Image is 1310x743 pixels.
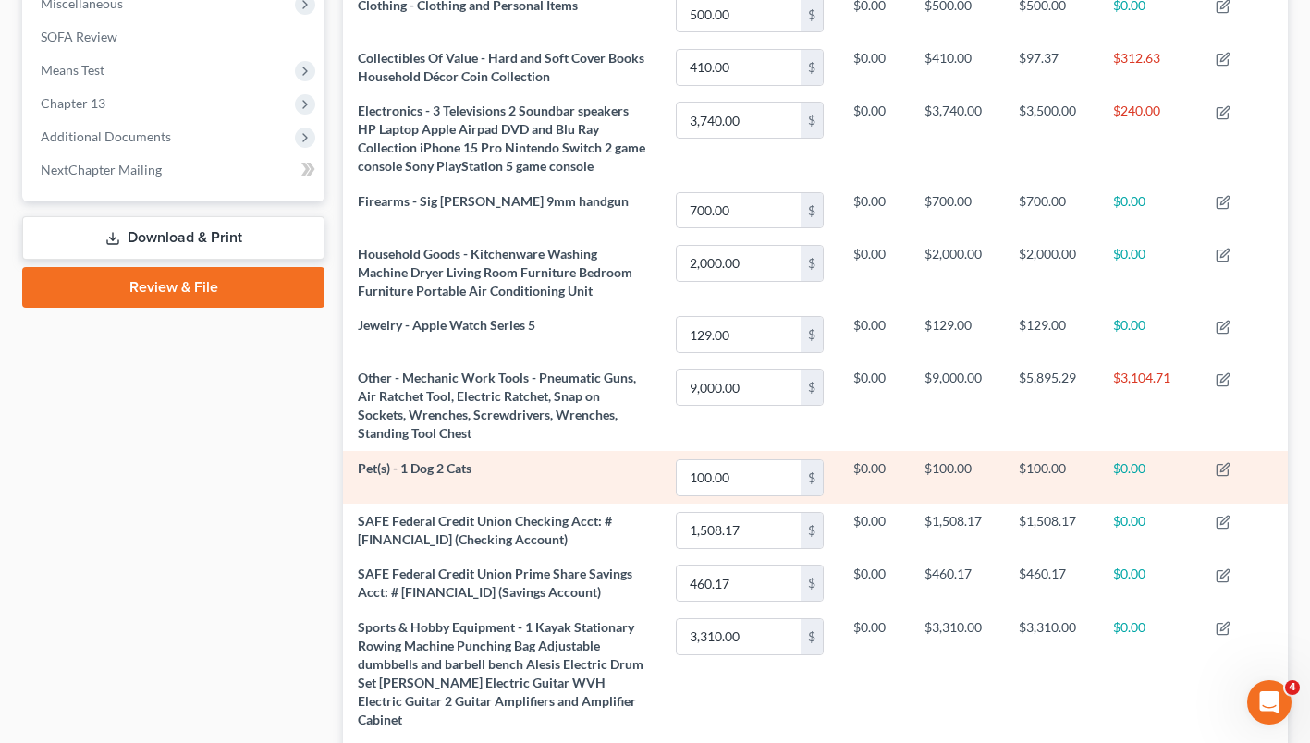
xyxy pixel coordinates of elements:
[677,619,801,654] input: 0.00
[839,557,910,610] td: $0.00
[41,95,105,111] span: Chapter 13
[677,513,801,548] input: 0.00
[910,610,1004,737] td: $3,310.00
[839,184,910,237] td: $0.00
[1004,451,1098,504] td: $100.00
[1098,504,1201,556] td: $0.00
[1004,610,1098,737] td: $3,310.00
[910,309,1004,361] td: $129.00
[677,566,801,601] input: 0.00
[1285,680,1300,695] span: 4
[1004,557,1098,610] td: $460.17
[839,504,910,556] td: $0.00
[41,29,117,44] span: SOFA Review
[358,370,636,441] span: Other - Mechanic Work Tools - Pneumatic Guns, Air Ratchet Tool, Electric Ratchet, Snap on Sockets...
[1004,41,1098,93] td: $97.37
[358,50,644,84] span: Collectibles Of Value - Hard and Soft Cover Books Household Décor Coin Collection
[1098,451,1201,504] td: $0.00
[910,361,1004,451] td: $9,000.00
[839,94,910,184] td: $0.00
[41,162,162,177] span: NextChapter Mailing
[910,504,1004,556] td: $1,508.17
[910,41,1004,93] td: $410.00
[801,246,823,281] div: $
[910,94,1004,184] td: $3,740.00
[910,451,1004,504] td: $100.00
[839,361,910,451] td: $0.00
[839,610,910,737] td: $0.00
[1098,309,1201,361] td: $0.00
[910,557,1004,610] td: $460.17
[41,128,171,144] span: Additional Documents
[358,513,612,547] span: SAFE Federal Credit Union Checking Acct: # [FINANCIAL_ID] (Checking Account)
[358,193,629,209] span: Firearms - Sig [PERSON_NAME] 9mm handgun
[1004,309,1098,361] td: $129.00
[1004,237,1098,308] td: $2,000.00
[1098,94,1201,184] td: $240.00
[26,20,324,54] a: SOFA Review
[1098,557,1201,610] td: $0.00
[677,317,801,352] input: 0.00
[677,246,801,281] input: 0.00
[1004,184,1098,237] td: $700.00
[839,237,910,308] td: $0.00
[677,193,801,228] input: 0.00
[801,619,823,654] div: $
[910,184,1004,237] td: $700.00
[26,153,324,187] a: NextChapter Mailing
[910,237,1004,308] td: $2,000.00
[801,317,823,352] div: $
[801,50,823,85] div: $
[358,619,643,727] span: Sports & Hobby Equipment - 1 Kayak Stationary Rowing Machine Punching Bag Adjustable dumbbells an...
[677,370,801,405] input: 0.00
[801,103,823,138] div: $
[801,193,823,228] div: $
[1098,610,1201,737] td: $0.00
[22,267,324,308] a: Review & File
[839,41,910,93] td: $0.00
[1098,361,1201,451] td: $3,104.71
[677,50,801,85] input: 0.00
[801,370,823,405] div: $
[677,460,801,495] input: 0.00
[801,513,823,548] div: $
[358,566,632,600] span: SAFE Federal Credit Union Prime Share Savings Acct: # [FINANCIAL_ID] (Savings Account)
[22,216,324,260] a: Download & Print
[1098,237,1201,308] td: $0.00
[677,103,801,138] input: 0.00
[1004,94,1098,184] td: $3,500.00
[801,460,823,495] div: $
[1098,184,1201,237] td: $0.00
[1098,41,1201,93] td: $312.63
[801,566,823,601] div: $
[358,460,471,476] span: Pet(s) - 1 Dog 2 Cats
[1004,361,1098,451] td: $5,895.29
[358,317,535,333] span: Jewelry - Apple Watch Series 5
[1247,680,1292,725] iframe: Intercom live chat
[839,451,910,504] td: $0.00
[41,62,104,78] span: Means Test
[358,246,632,298] span: Household Goods - Kitchenware Washing Machine Dryer Living Room Furniture Bedroom Furniture Porta...
[358,103,645,174] span: Electronics - 3 Televisions 2 Soundbar speakers HP Laptop Apple Airpad DVD and Blu Ray Collection...
[839,309,910,361] td: $0.00
[1004,504,1098,556] td: $1,508.17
